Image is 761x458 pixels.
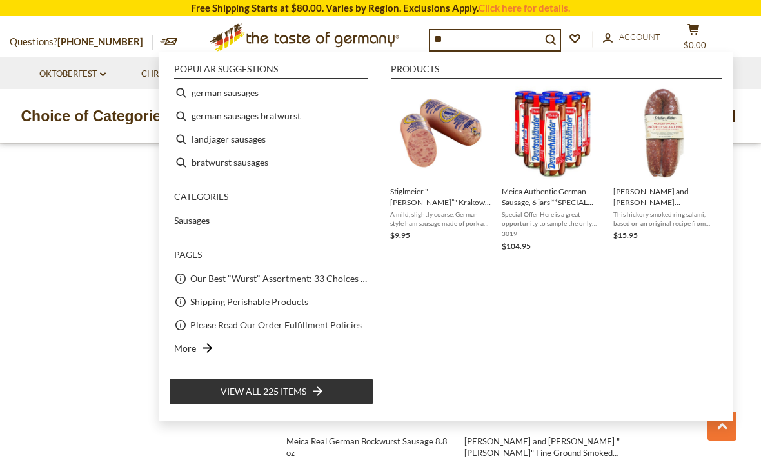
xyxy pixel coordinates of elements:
li: Popular suggestions [174,65,368,79]
span: Meica Authentic German Sausage, 6 jars **SPECIAL PRICING** [502,186,603,208]
li: Sausages [169,209,373,232]
span: $9.95 [390,230,410,240]
div: Instant Search Results [159,52,733,421]
a: [PHONE_NUMBER] [57,35,143,47]
img: Stiglmeier Krakaw Style Ham Sausage [394,86,488,180]
li: Schaller and Weber "Touristenwurst" Hickory Smoked Salami Ring, 10 oz [608,81,720,258]
li: Shipping Perishable Products [169,290,373,314]
img: Meica Deutschlaender Sausages, 6 bottles [506,86,599,180]
li: View all 225 items [169,378,373,405]
li: landjager sausages [169,128,373,151]
li: Products [391,65,722,79]
a: Account [603,30,660,45]
span: A mild, slightly coarse, German-style ham sausage made of pork and beef. Fully cooked and ready t... [390,210,491,228]
a: Our Best "Wurst" Assortment: 33 Choices For The Grillabend [190,271,368,286]
b: s [206,215,210,226]
a: Meica Deutschlaender Sausages, 6 bottlesMeica Authentic German Sausage, 6 jars **SPECIAL PRICING*... [502,86,603,253]
li: Meica Authentic German Sausage, 6 jars **SPECIAL PRICING** [497,81,608,258]
a: Sausages [174,213,210,228]
li: More [169,337,373,360]
span: $15.95 [613,230,638,240]
li: german sausages bratwurst [169,105,373,128]
a: Please Read Our Order Fulfillment Policies [190,317,362,332]
span: Special Offer Here is a great opportunity to sample the only truly authentic German sausage avail... [502,210,603,228]
span: This hickory smoked ring salami, based on an original recipe from [PERSON_NAME], [GEOGRAPHIC_DATA... [613,210,715,228]
span: [PERSON_NAME] and [PERSON_NAME] "Touristenwurst" Hickory Smoked Salami Ring, 10 oz [613,186,715,208]
li: Stiglmeier "Krakauer”" Krakow Style Ham Sausage, 1 lbs. [385,81,497,258]
span: Account [619,32,660,42]
a: Schaller and Weber Smoked Salami[PERSON_NAME] and [PERSON_NAME] "Touristenwurst" Hickory Smoked S... [613,86,715,253]
a: Stiglmeier Krakaw Style Ham SausageStiglmeier "[PERSON_NAME]”" Krakow Style Ham Sausage, 1 lbs.A ... [390,86,491,253]
li: Please Read Our Order Fulfillment Policies [169,314,373,337]
li: Pages [174,250,368,264]
a: Click here for details. [479,2,570,14]
span: View all 225 items [221,384,306,399]
li: bratwurst sausages [169,151,373,174]
a: Oktoberfest [39,67,106,81]
a: Shipping Perishable Products [190,294,308,309]
button: $0.00 [674,23,713,55]
li: german sausages [169,81,373,105]
img: Schaller and Weber Smoked Salami [617,86,711,180]
a: Christmas - PRE-ORDER [141,67,252,81]
span: $0.00 [684,40,706,50]
li: Categories [174,192,368,206]
span: $104.95 [502,241,531,251]
span: Stiglmeier "[PERSON_NAME]”" Krakow Style Ham Sausage, 1 lbs. [390,186,491,208]
span: 3019 [502,229,603,238]
li: Our Best "Wurst" Assortment: 33 Choices For The Grillabend [169,267,373,290]
p: Questions? [10,34,153,50]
